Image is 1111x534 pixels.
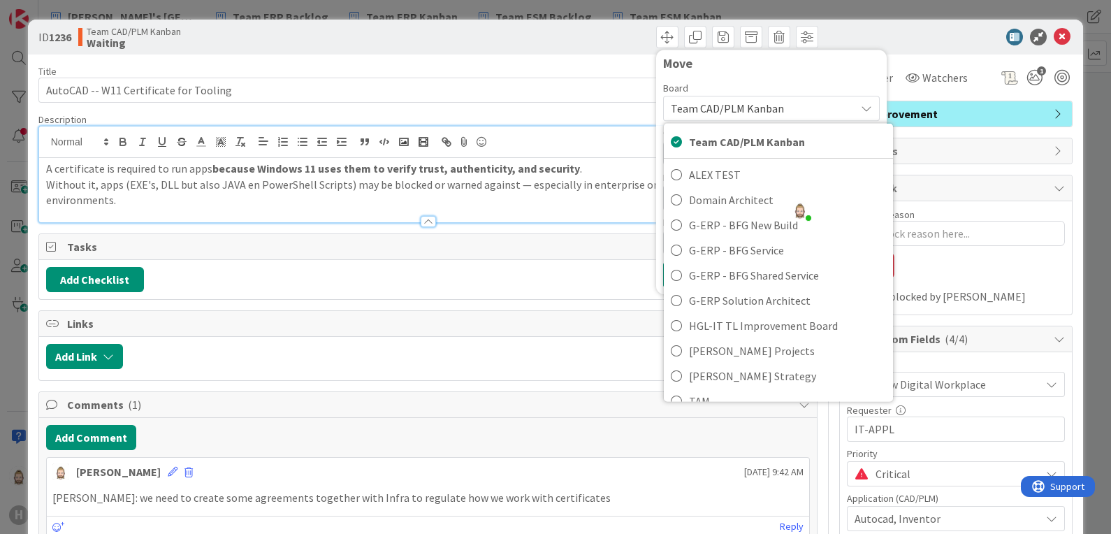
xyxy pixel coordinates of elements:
[868,143,1047,159] span: Dates
[847,404,892,417] label: Requester
[664,187,893,212] a: Domain Architect
[46,161,811,177] p: A certificate is required to run apps .
[38,65,57,78] label: Title
[29,2,64,19] span: Support
[855,375,1033,394] span: W11 New Digital Workplace
[689,391,886,412] span: TAM
[689,164,886,185] span: ALEX TEST
[76,463,161,480] div: [PERSON_NAME]
[847,449,1065,459] div: Priority
[689,315,886,336] span: HGL-IT TL Improvement Board
[664,313,893,338] a: HGL-IT TL Improvement Board
[663,83,688,93] span: Board
[689,215,886,236] span: G-ERP - BFG New Build
[868,331,1047,347] span: Custom Fields
[87,37,181,48] b: Waiting
[744,465,804,479] span: [DATE] 9:42 AM
[664,263,893,288] a: G-ERP - BFG Shared Service
[38,78,818,103] input: type card name here...
[67,238,792,255] span: Tasks
[663,57,880,71] div: Move
[49,30,71,44] b: 1236
[87,26,181,37] span: Team CAD/PLM Kanban
[664,238,893,263] a: G-ERP - BFG Service
[46,267,144,292] button: Add Checklist
[46,344,123,369] button: Add Link
[664,389,893,414] a: TAM
[876,464,1033,484] span: Critical
[689,290,886,311] span: G-ERP Solution Architect
[664,129,893,154] a: Team CAD/PLM Kanban
[876,290,1065,303] div: Unblocked by [PERSON_NAME]
[689,131,886,152] span: Team CAD/PLM Kanban
[128,398,141,412] span: ( 1 )
[46,177,811,208] p: Without it, apps (EXE's, DLL but also JAVA en PowerShell Scripts) may be blocked or warned agains...
[46,425,136,450] button: Add Comment
[664,338,893,363] a: [PERSON_NAME] Projects
[689,265,886,286] span: G-ERP - BFG Shared Service
[52,490,804,506] p: [PERSON_NAME]: we need to create some agreements together with Infra to regulate how we work with...
[67,396,792,413] span: Comments
[664,162,893,187] a: ALEX TEST
[689,340,886,361] span: [PERSON_NAME] Projects
[664,363,893,389] a: [PERSON_NAME] Strategy
[689,240,886,261] span: G-ERP - BFG Service
[689,189,886,210] span: Domain Architect
[664,288,893,313] a: G-ERP Solution Architect
[847,359,1065,369] div: Project
[922,69,968,86] span: Watchers
[855,510,1040,527] span: Autocad, Inventor
[847,493,1065,503] div: Application (CAD/PLM)
[38,29,71,45] span: ID
[212,161,580,175] strong: because Windows 11 uses them to verify trust, authenticity, and security
[868,106,1047,122] span: Improvement
[671,101,784,115] span: Team CAD/PLM Kanban
[790,200,810,219] img: LaT3y7r22MuEzJAq8SoXmSHa1xSW2awU.png
[52,463,69,480] img: Rv
[664,212,893,238] a: G-ERP - BFG New Build
[1037,66,1046,75] span: 1
[689,366,886,387] span: [PERSON_NAME] Strategy
[67,315,792,332] span: Links
[38,113,87,126] span: Description
[868,180,1047,196] span: Block
[945,332,968,346] span: ( 4/4 )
